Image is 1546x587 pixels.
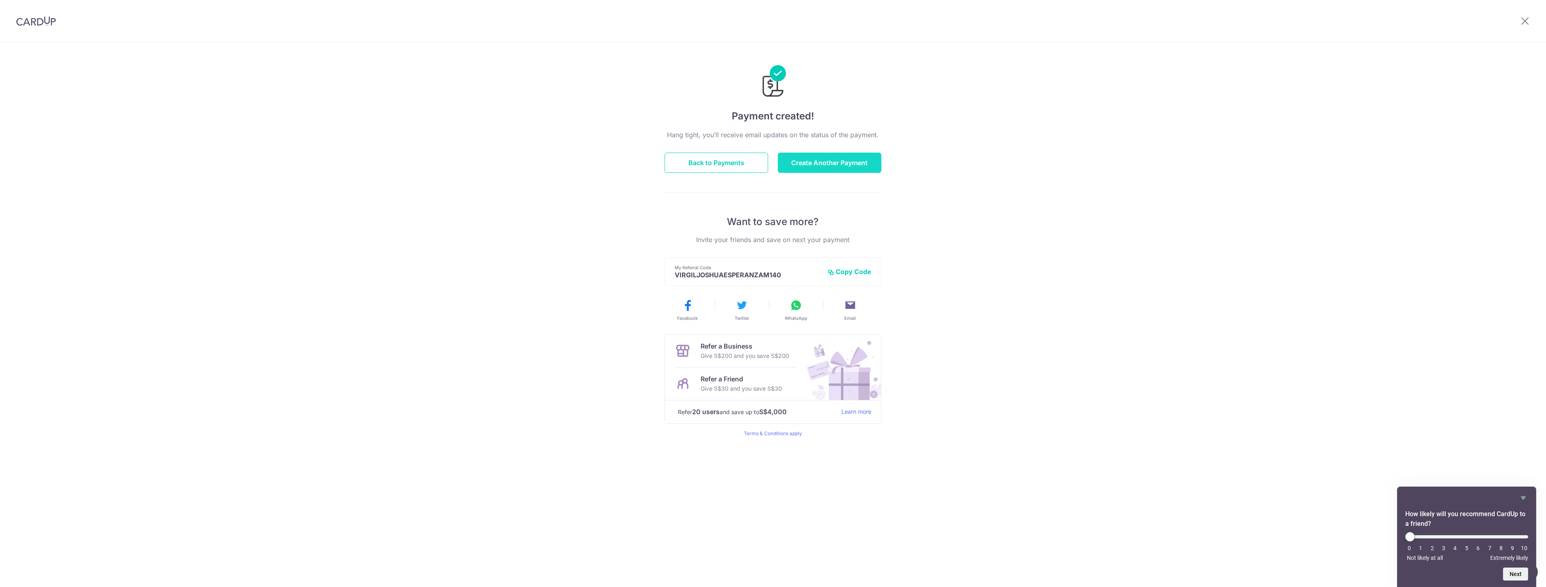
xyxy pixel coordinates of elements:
img: Payments [760,65,786,99]
div: How likely will you recommend CardUp to a friend? Select an option from 0 to 10, with 0 being Not... [1405,493,1528,581]
button: Facebook [664,299,712,321]
button: WhatsApp [772,299,820,321]
p: VIRGILJOSHUAESPERANZAM140 [675,271,821,279]
li: 7 [1486,545,1494,551]
button: Create Another Payment [778,153,881,173]
li: 8 [1497,545,1505,551]
div: How likely will you recommend CardUp to a friend? Select an option from 0 to 10, with 0 being Not... [1405,532,1528,561]
p: Give S$200 and you save S$200 [701,351,789,361]
p: Invite your friends and save on next your payment [665,235,881,245]
strong: S$4,000 [759,407,787,417]
h4: Payment created! [665,109,881,123]
li: 1 [1417,545,1425,551]
p: Give S$30 and you save S$30 [701,384,782,393]
p: Refer a Business [701,341,789,351]
p: My Referral Code [675,264,821,271]
span: Email [845,315,856,321]
button: Next question [1503,568,1528,581]
li: 3 [1440,545,1448,551]
span: Twitter [735,315,749,321]
a: Terms & Conditions apply [744,430,802,436]
li: 0 [1405,545,1413,551]
li: 9 [1509,545,1517,551]
p: Refer and save up to [678,407,835,417]
h2: How likely will you recommend CardUp to a friend? Select an option from 0 to 10, with 0 being Not... [1405,509,1528,529]
a: Learn more [841,407,871,417]
li: 6 [1474,545,1482,551]
button: Copy Code [828,268,871,276]
p: Hang tight, you’ll receive email updates on the status of the payment. [665,130,881,140]
button: Email [826,299,874,321]
strong: 20 users [692,407,720,417]
img: Refer [799,335,881,400]
span: Extremely likely [1490,555,1528,561]
button: Back to Payments [665,153,768,173]
button: Hide survey [1518,493,1528,503]
p: Refer a Friend [701,374,782,384]
span: Help [18,6,35,13]
li: 4 [1451,545,1459,551]
span: Not likely at all [1407,555,1443,561]
p: Want to save more? [665,215,881,228]
li: 10 [1520,545,1528,551]
span: Facebook [678,315,698,321]
button: Twitter [718,299,766,321]
li: 5 [1463,545,1471,551]
li: 2 [1428,545,1436,551]
img: CardUp [16,16,56,26]
span: WhatsApp [785,315,807,321]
